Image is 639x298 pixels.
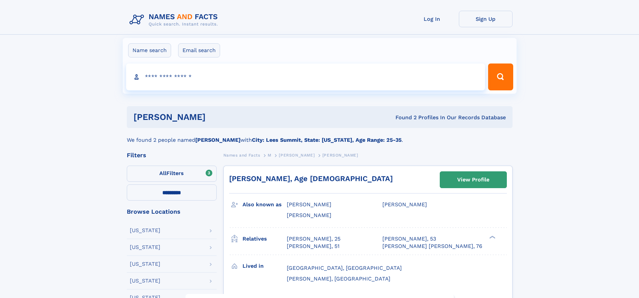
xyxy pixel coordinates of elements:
[134,113,301,121] h1: [PERSON_NAME]
[243,199,287,210] h3: Also known as
[287,235,340,243] a: [PERSON_NAME], 25
[243,233,287,245] h3: Relatives
[128,43,171,57] label: Name search
[382,201,427,208] span: [PERSON_NAME]
[127,152,217,158] div: Filters
[287,243,339,250] a: [PERSON_NAME], 51
[268,151,271,159] a: M
[229,174,393,183] a: [PERSON_NAME], Age [DEMOGRAPHIC_DATA]
[279,153,315,158] span: [PERSON_NAME]
[127,128,513,144] div: We found 2 people named with .
[127,166,217,182] label: Filters
[130,228,160,233] div: [US_STATE]
[488,63,513,90] button: Search Button
[459,11,513,27] a: Sign Up
[301,114,506,121] div: Found 2 Profiles In Our Records Database
[279,151,315,159] a: [PERSON_NAME]
[243,260,287,272] h3: Lived in
[159,170,166,176] span: All
[195,137,241,143] b: [PERSON_NAME]
[287,201,331,208] span: [PERSON_NAME]
[440,172,507,188] a: View Profile
[130,278,160,284] div: [US_STATE]
[268,153,271,158] span: M
[126,63,485,90] input: search input
[252,137,402,143] b: City: Lees Summit, State: [US_STATE], Age Range: 25-35
[405,11,459,27] a: Log In
[382,235,436,243] a: [PERSON_NAME], 53
[287,265,402,271] span: [GEOGRAPHIC_DATA], [GEOGRAPHIC_DATA]
[130,245,160,250] div: [US_STATE]
[488,235,496,239] div: ❯
[287,212,331,218] span: [PERSON_NAME]
[322,153,358,158] span: [PERSON_NAME]
[127,11,223,29] img: Logo Names and Facts
[382,243,482,250] a: [PERSON_NAME] [PERSON_NAME], 76
[457,172,489,187] div: View Profile
[223,151,260,159] a: Names and Facts
[130,261,160,267] div: [US_STATE]
[127,209,217,215] div: Browse Locations
[287,275,390,282] span: [PERSON_NAME], [GEOGRAPHIC_DATA]
[178,43,220,57] label: Email search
